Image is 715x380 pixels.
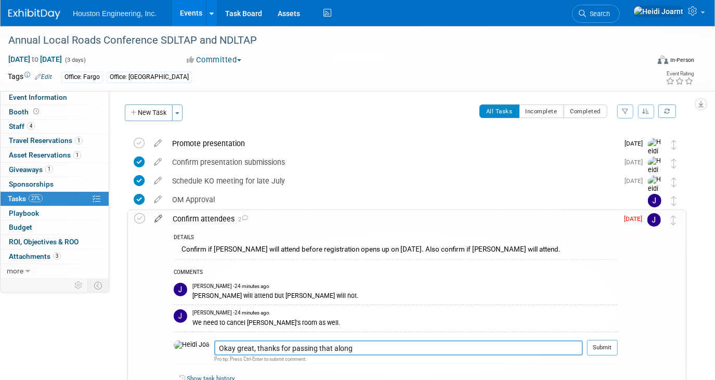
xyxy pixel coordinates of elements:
span: 1 [75,137,83,145]
div: OM Approval [167,191,627,208]
span: [DATE] [625,159,648,166]
i: Move task [671,159,677,168]
span: 1 [45,165,53,173]
a: edit [149,214,167,224]
button: Completed [564,104,608,118]
a: edit [149,176,167,186]
img: Heidi Joarnt [648,175,664,212]
span: [DATE] [624,215,647,222]
span: 27% [29,194,43,202]
a: Search [572,5,620,23]
div: Promote presentation [167,135,618,152]
span: (3 days) [64,57,86,63]
a: Event Information [1,90,109,104]
span: [PERSON_NAME] - 24 minutes ago [192,309,269,317]
i: Move task [671,177,677,187]
div: Office: Fargo [61,72,103,83]
button: New Task [125,104,173,121]
img: Format-Inperson.png [658,56,668,64]
img: Heidi Joarnt [633,6,684,17]
span: Booth [9,108,41,116]
span: Travel Reservations [9,136,83,145]
td: Tags [8,71,52,83]
div: DETAILS [174,234,618,243]
div: [PERSON_NAME] will attend but [PERSON_NAME] will not. [192,290,618,300]
span: 3 [53,252,61,260]
div: Confirm if [PERSON_NAME] will attend before registration opens up on [DATE]. Also confirm if [PER... [174,243,618,259]
div: Event Rating [666,71,694,76]
span: Staff [9,122,35,130]
span: Sponsorships [9,180,54,188]
a: Playbook [1,206,109,220]
div: Schedule KO meeting for late July [167,172,618,190]
img: ExhibitDay [8,9,60,19]
img: Heidi Joarnt [648,138,664,175]
a: Giveaways1 [1,163,109,177]
span: 4 [27,122,35,130]
img: Josh Johnson [174,283,187,296]
div: We need to cancel [PERSON_NAME]'s room as well. [192,317,618,327]
img: Heidi Joarnt [174,340,209,350]
button: Incomplete [519,104,564,118]
a: Attachments3 [1,250,109,264]
a: Tasks27% [1,192,109,206]
div: Pro tip: Press Ctrl-Enter to submit comment. [214,356,583,362]
span: Booth not reserved yet [31,108,41,115]
a: edit [149,139,167,148]
span: ROI, Objectives & ROO [9,238,79,246]
a: more [1,264,109,278]
span: Tasks [8,194,43,203]
img: Heidi Joarnt [648,156,664,193]
span: Attachments [9,252,61,260]
i: Move task [671,196,677,206]
div: Event Format [593,54,694,70]
img: Josh Johnson [174,309,187,323]
span: Event Information [9,93,67,101]
a: Edit [35,73,52,81]
span: [DATE] [DATE] [8,55,62,64]
span: Search [586,10,610,18]
span: Playbook [9,209,39,217]
button: Committed [184,55,245,65]
button: Submit [587,340,618,356]
span: [PERSON_NAME] - 24 minutes ago [192,283,269,290]
span: Giveaways [9,165,53,174]
i: Move task [671,140,677,150]
span: Budget [9,223,32,231]
a: edit [149,158,167,167]
div: Confirm attendees [167,210,618,228]
button: All Tasks [479,104,519,118]
div: COMMENTS [174,268,618,279]
span: more [7,267,23,275]
span: Asset Reservations [9,151,81,159]
img: Josh Johnson [648,194,661,207]
div: Confirm presentation submissions [167,153,618,171]
span: 1 [73,151,81,159]
a: Asset Reservations1 [1,148,109,162]
td: Personalize Event Tab Strip [70,279,88,292]
span: [DATE] [625,140,648,147]
a: Travel Reservations1 [1,134,109,148]
img: Josh Johnson [647,213,661,227]
a: Sponsorships [1,177,109,191]
span: to [30,55,40,63]
a: Refresh [658,104,676,118]
a: Booth [1,105,109,119]
a: Budget [1,220,109,234]
td: Toggle Event Tabs [88,279,109,292]
span: Houston Engineering, Inc. [73,9,157,18]
i: Move task [671,215,676,225]
a: Staff4 [1,120,109,134]
div: Office: [GEOGRAPHIC_DATA] [107,72,192,83]
span: [DATE] [625,177,648,185]
div: Annual Local Roads Conference SDLTAP and NDLTAP [5,31,636,50]
a: edit [149,195,167,204]
span: 2 [235,216,248,223]
a: ROI, Objectives & ROO [1,235,109,249]
div: In-Person [670,56,694,64]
